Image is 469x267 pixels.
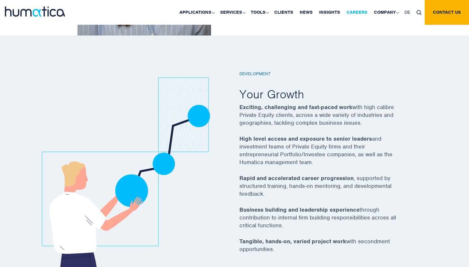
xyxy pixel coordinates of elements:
span: DE [405,9,410,15]
p: and investment teams of Private Equity firms and their entrepreneurial Portfolio/Investee compani... [239,135,415,174]
strong: Tangible, hands-on, varied project work [239,238,346,245]
h2: Your Growth [239,87,415,102]
p: with high calibre Private Equity clients, across a wide variety of industries and geographies, ta... [239,103,415,135]
img: search_icon [417,10,421,15]
img: logo [5,7,65,17]
strong: High level access and exposure to senior leaders [239,135,372,142]
p: , supported by structured training, hands-on mentoring, and developmental feedback. [239,174,415,206]
p: through contribution to internal firm building responsibilities across all critical functions. [239,206,415,237]
strong: Exciting, challenging and fast-paced work [239,104,352,111]
strong: Business building and leadership experience [239,206,360,213]
strong: Rapid and accelerated career progression [239,175,354,182]
p: with secondment opportunities. [239,237,415,261]
h6: Development [239,71,415,77]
